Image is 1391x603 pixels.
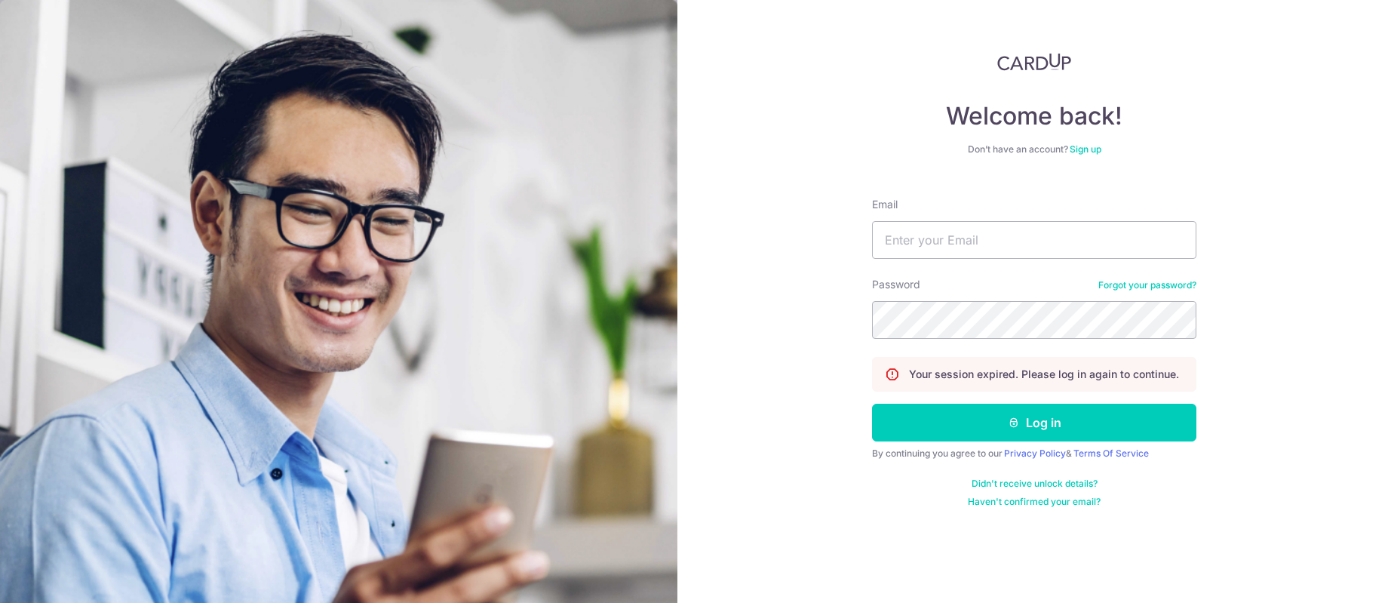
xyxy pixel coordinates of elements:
img: CardUp Logo [997,53,1071,71]
div: By continuing you agree to our & [872,448,1196,460]
a: Didn't receive unlock details? [972,478,1098,490]
label: Password [872,277,920,292]
a: Forgot your password? [1098,279,1196,291]
a: Privacy Policy [1004,448,1066,459]
p: Your session expired. Please log in again to continue. [909,367,1179,382]
label: Email [872,197,898,212]
a: Terms Of Service [1073,448,1149,459]
div: Don’t have an account? [872,143,1196,155]
button: Log in [872,404,1196,441]
a: Haven't confirmed your email? [968,496,1101,508]
input: Enter your Email [872,221,1196,259]
h4: Welcome back! [872,101,1196,131]
a: Sign up [1070,143,1101,155]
